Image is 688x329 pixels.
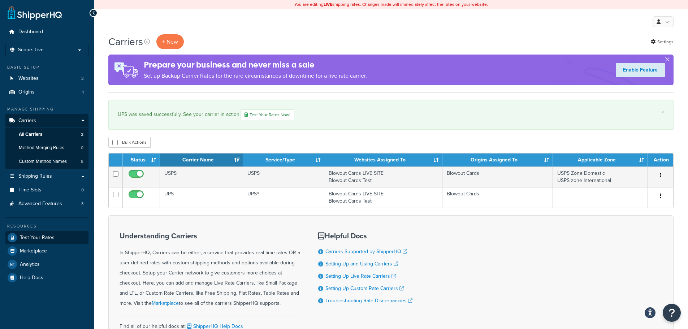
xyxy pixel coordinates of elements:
span: Shipping Rules [18,173,52,179]
a: Origins 1 [5,86,88,99]
span: All Carriers [19,131,42,138]
span: Analytics [20,261,40,268]
span: Carriers [18,118,36,124]
th: Service/Type: activate to sort column ascending [243,153,324,166]
img: ad-rules-rateshop-fe6ec290ccb7230408bd80ed9643f0289d75e0ffd9eb532fc0e269fcd187b520.png [108,55,144,85]
button: + New [156,34,184,49]
div: In ShipperHQ, Carriers can be either, a service that provides real-time rates OR a user-defined r... [120,232,300,308]
a: Help Docs [5,271,88,284]
th: Status: activate to sort column ascending [123,153,160,166]
a: Carriers Supported by ShipperHQ [325,248,407,255]
a: All Carriers 2 [5,128,88,141]
li: Carriers [5,114,88,169]
th: Carrier Name: activate to sort column ascending [160,153,243,166]
div: Resources [5,223,88,229]
a: Settings [651,37,674,47]
th: Origins Assigned To: activate to sort column ascending [442,153,553,166]
span: Custom Method Names [19,159,67,165]
div: Basic Setup [5,64,88,70]
span: Method Merging Rules [19,145,64,151]
a: Dashboard [5,25,88,39]
div: UPS was saved successfully. See your carrier in action [118,109,664,120]
span: 0 [81,145,83,151]
td: USPS Zone Domestic USPS zone International [553,166,648,187]
td: Blowout Cards LIVE SITE Blowout Cards Test [324,187,442,208]
span: 1 [82,89,84,95]
a: Test Your Rates [5,231,88,244]
li: Websites [5,72,88,85]
a: Enable Feature [616,63,665,77]
td: UPS® [243,187,324,208]
span: Time Slots [18,187,42,193]
button: Bulk Actions [108,137,151,148]
span: Help Docs [20,275,43,281]
a: Test Your Rates Now! [241,109,294,120]
li: Time Slots [5,183,88,197]
a: Carriers [5,114,88,127]
a: ShipperHQ Home [8,5,62,20]
span: 0 [81,187,84,193]
h1: Carriers [108,35,143,49]
th: Websites Assigned To: activate to sort column ascending [324,153,442,166]
span: 3 [81,201,84,207]
li: Origins [5,86,88,99]
a: × [661,109,664,115]
a: Troubleshooting Rate Discrepancies [325,297,412,304]
span: Advanced Features [18,201,62,207]
a: Setting Up Live Rate Carriers [325,272,396,280]
a: Setting Up and Using Carriers [325,260,398,268]
h3: Helpful Docs [318,232,412,240]
li: Custom Method Names [5,155,88,168]
a: Analytics [5,258,88,271]
td: USPS [160,166,243,187]
a: Marketplace [5,244,88,257]
b: LIVE [324,1,332,8]
span: Websites [18,75,39,82]
span: Marketplace [20,248,47,254]
td: USPS [243,166,324,187]
span: 2 [81,75,84,82]
th: Action [648,153,673,166]
span: Scope: Live [18,47,44,53]
a: Advanced Features 3 [5,197,88,211]
li: Advanced Features [5,197,88,211]
td: Blowout Cards LIVE SITE Blowout Cards Test [324,166,442,187]
h4: Prepare your business and never miss a sale [144,59,367,71]
a: Marketplace [152,299,179,307]
span: 2 [81,131,83,138]
span: Origins [18,89,35,95]
td: Blowout Cards [442,166,553,187]
button: Open Resource Center [663,304,681,322]
a: Websites 2 [5,72,88,85]
a: Method Merging Rules 0 [5,141,88,155]
a: Time Slots 0 [5,183,88,197]
span: Dashboard [18,29,43,35]
h3: Understanding Carriers [120,232,300,240]
th: Applicable Zone: activate to sort column ascending [553,153,648,166]
div: Manage Shipping [5,106,88,112]
span: 8 [81,159,83,165]
a: Setting Up Custom Rate Carriers [325,285,404,292]
a: Custom Method Names 8 [5,155,88,168]
td: UPS [160,187,243,208]
li: Method Merging Rules [5,141,88,155]
span: Test Your Rates [20,235,55,241]
td: Blowout Cards [442,187,553,208]
li: All Carriers [5,128,88,141]
p: Set up Backup Carrier Rates for the rare circumstances of downtime for a live rate carrier. [144,71,367,81]
a: Shipping Rules [5,170,88,183]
